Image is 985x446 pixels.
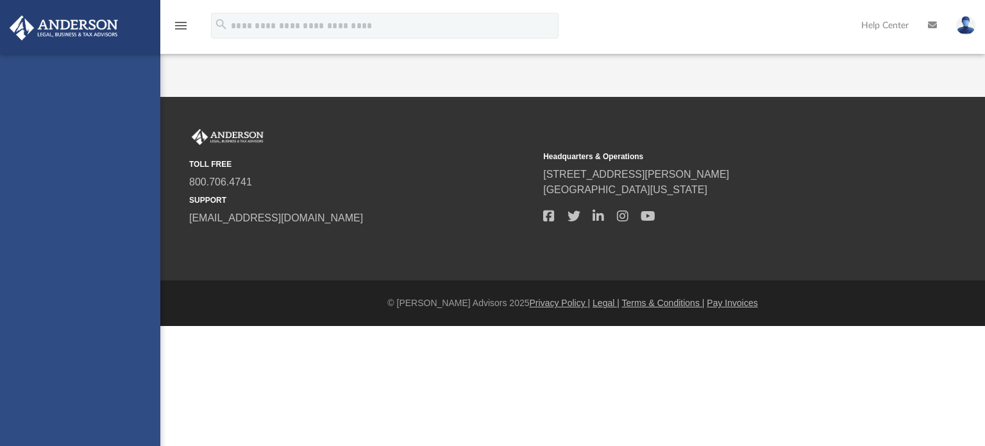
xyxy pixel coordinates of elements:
a: [GEOGRAPHIC_DATA][US_STATE] [543,184,707,195]
img: Anderson Advisors Platinum Portal [6,15,122,40]
small: SUPPORT [189,194,534,206]
a: Legal | [593,298,619,308]
small: TOLL FREE [189,159,534,170]
img: Anderson Advisors Platinum Portal [189,129,266,146]
a: menu [173,24,189,33]
a: Pay Invoices [707,298,757,308]
img: User Pic [956,16,975,35]
a: [STREET_ADDRESS][PERSON_NAME] [543,169,729,180]
small: Headquarters & Operations [543,151,888,162]
a: Privacy Policy | [530,298,591,308]
a: Terms & Conditions | [622,298,705,308]
i: menu [173,18,189,33]
a: 800.706.4741 [189,176,252,187]
a: [EMAIL_ADDRESS][DOMAIN_NAME] [189,212,363,223]
div: © [PERSON_NAME] Advisors 2025 [160,296,985,310]
i: search [214,17,228,31]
